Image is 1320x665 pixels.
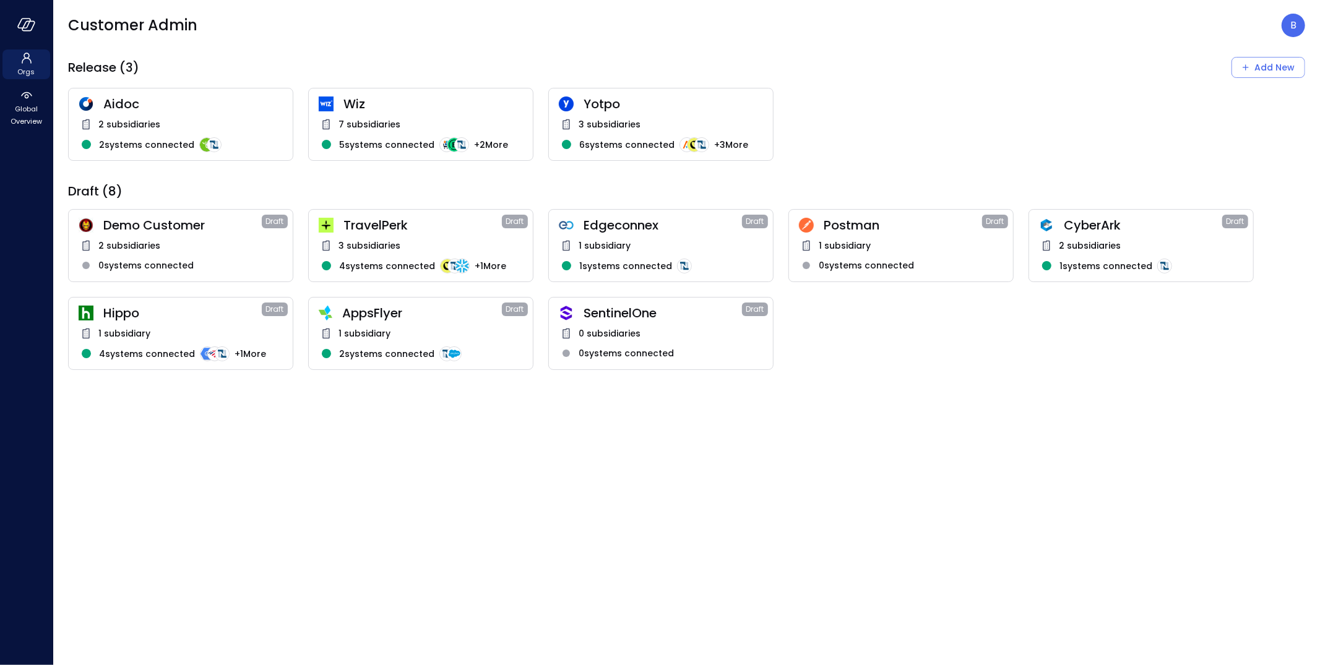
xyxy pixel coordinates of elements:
img: integration-logo [199,137,214,152]
span: 6 systems connected [579,138,675,152]
span: 0 systems connected [98,259,194,272]
span: Global Overview [7,103,45,127]
img: euz2wel6fvrjeyhjwgr9 [319,218,334,233]
span: + 1 More [235,347,266,361]
img: integration-logo [207,346,222,361]
img: integration-logo [440,259,455,273]
span: 3 subsidiaries [339,239,400,252]
img: a5he5ildahzqx8n3jb8t [1039,218,1054,233]
p: B [1290,18,1296,33]
div: Add New [1254,60,1295,75]
div: Orgs [2,49,50,79]
img: t2hojgg0dluj8wcjhofe [799,218,814,233]
span: 0 systems connected [819,259,914,272]
span: SentinelOne [584,305,742,321]
span: 1 subsidiary [579,239,631,252]
span: Draft [266,215,284,228]
img: scnakozdowacoarmaydw [79,218,93,233]
span: Draft [1227,215,1245,228]
span: 0 subsidiaries [579,327,641,340]
span: 1 subsidiary [98,327,150,340]
button: Add New [1232,57,1305,78]
span: CyberArk [1064,217,1222,233]
span: Aidoc [103,96,283,112]
img: integration-logo [1157,259,1172,273]
img: integration-logo [439,137,454,152]
span: Hippo [103,305,262,321]
span: 1 subsidiary [339,327,390,340]
span: TravelPerk [343,217,502,233]
span: 4 systems connected [339,259,435,273]
span: Draft [986,215,1004,228]
img: integration-logo [207,137,222,152]
span: Yotpo [584,96,763,112]
img: cfcvbyzhwvtbhao628kj [319,97,334,111]
img: gkfkl11jtdpupy4uruhy [559,218,574,233]
span: 7 subsidiaries [339,118,400,131]
span: Draft [266,303,284,315]
img: integration-logo [694,137,709,152]
span: 2 subsidiaries [98,118,160,131]
span: 2 subsidiaries [98,239,160,252]
img: integration-logo [455,259,470,273]
span: 2 systems connected [339,347,434,361]
span: AppsFlyer [342,305,502,321]
span: 2 systems connected [99,138,194,152]
span: 1 systems connected [1059,259,1152,273]
span: + 1 More [475,259,506,273]
span: Release (3) [68,59,139,75]
div: Add New Organization [1232,57,1305,78]
img: zbmm8o9awxf8yv3ehdzf [319,306,332,320]
img: integration-logo [447,259,462,273]
span: 4 systems connected [99,347,195,361]
span: Postman [824,217,982,233]
span: 1 subsidiary [819,239,871,252]
span: Draft (8) [68,183,123,199]
img: integration-logo [447,346,462,361]
img: rosehlgmm5jjurozkspi [559,97,574,111]
img: integration-logo [677,259,692,273]
span: Demo Customer [103,217,262,233]
img: integration-logo [679,137,694,152]
span: 0 systems connected [579,346,674,360]
img: hddnet8eoxqedtuhlo6i [79,97,93,111]
span: Customer Admin [68,15,197,35]
span: Wiz [343,96,523,112]
span: Edgeconnex [584,217,742,233]
div: Boaz [1282,14,1305,37]
span: + 2 More [474,138,508,152]
img: ynjrjpaiymlkbkxtflmu [79,306,93,320]
span: Draft [746,303,764,315]
span: Draft [506,215,524,228]
img: integration-logo [447,137,462,152]
span: 5 systems connected [339,138,434,152]
span: 2 subsidiaries [1059,239,1121,252]
img: integration-logo [439,346,454,361]
img: integration-logo [454,137,469,152]
span: Draft [746,215,764,228]
span: 3 subsidiaries [579,118,641,131]
img: integration-logo [687,137,702,152]
img: integration-logo [200,346,215,361]
span: Draft [506,303,524,315]
div: Global Overview [2,87,50,129]
span: + 3 More [714,138,748,152]
img: oujisyhxiqy1h0xilnqx [559,306,574,320]
img: integration-logo [215,346,230,361]
span: 1 systems connected [579,259,672,273]
span: Orgs [18,66,35,78]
